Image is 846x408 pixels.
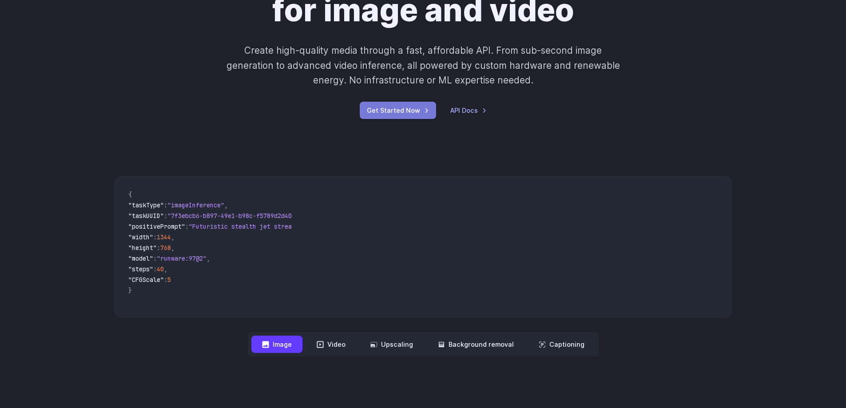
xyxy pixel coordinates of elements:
[528,336,595,353] button: Captioning
[128,276,164,284] span: "CFGScale"
[128,212,164,220] span: "taskUUID"
[450,105,487,115] a: API Docs
[157,265,164,273] span: 40
[157,233,171,241] span: 1344
[164,276,167,284] span: :
[128,233,153,241] span: "width"
[224,201,228,209] span: ,
[164,265,167,273] span: ,
[128,222,185,230] span: "positivePrompt"
[153,233,157,241] span: :
[189,222,512,230] span: "Futuristic stealth jet streaking through a neon-lit cityscape with glowing purple exhaust"
[251,336,302,353] button: Image
[306,336,356,353] button: Video
[128,190,132,198] span: {
[128,254,153,262] span: "model"
[157,254,207,262] span: "runware:97@2"
[128,286,132,294] span: }
[160,244,171,252] span: 768
[185,222,189,230] span: :
[167,276,171,284] span: 5
[360,336,424,353] button: Upscaling
[164,201,167,209] span: :
[225,43,621,87] p: Create high-quality media through a fast, affordable API. From sub-second image generation to adv...
[153,254,157,262] span: :
[167,212,302,220] span: "7f3ebcb6-b897-49e1-b98c-f5789d2d40d7"
[128,201,164,209] span: "taskType"
[207,254,210,262] span: ,
[171,244,175,252] span: ,
[157,244,160,252] span: :
[128,265,153,273] span: "steps"
[128,244,157,252] span: "height"
[153,265,157,273] span: :
[171,233,175,241] span: ,
[427,336,524,353] button: Background removal
[360,102,436,119] a: Get Started Now
[167,201,224,209] span: "imageInference"
[164,212,167,220] span: :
